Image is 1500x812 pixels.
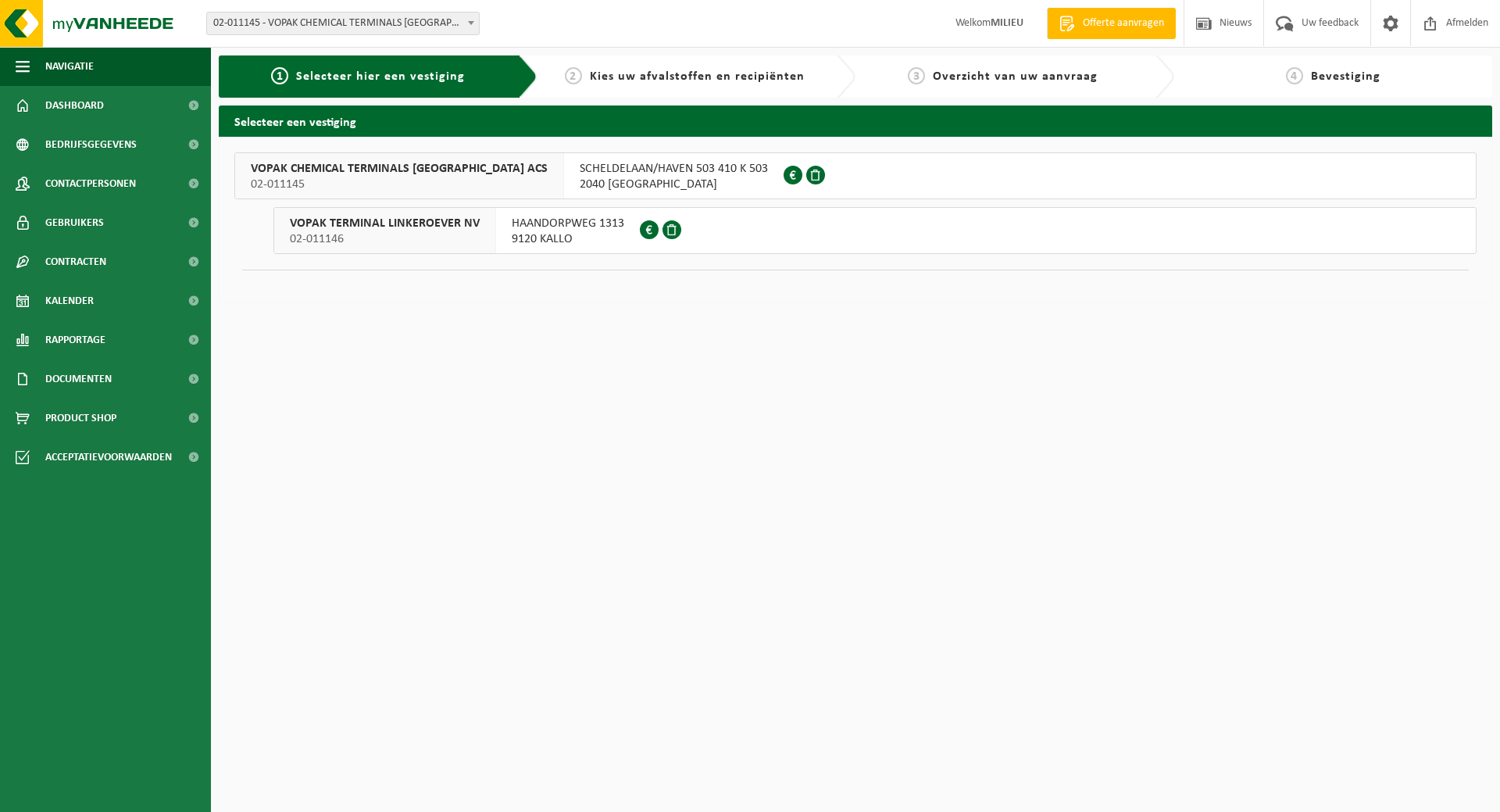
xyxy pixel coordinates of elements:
[45,320,105,359] span: Rapportage
[207,13,479,34] span: 02-011145 - VOPAK CHEMICAL TERMINALS BELGIUM ACS - ANTWERPEN
[296,70,465,83] span: Selecteer hier een vestiging
[290,216,480,231] span: VOPAK TERMINAL LINKEROEVER NV
[251,177,548,192] span: 02-011145
[512,231,624,247] span: 9120 KALLO
[45,86,104,125] span: Dashboard
[1286,67,1303,84] span: 4
[512,216,624,231] span: HAANDORPWEG 1313
[1047,8,1176,39] a: Offerte aanvragen
[580,177,768,192] span: 2040 [GEOGRAPHIC_DATA]
[45,399,116,438] span: Product Shop
[45,438,172,477] span: Acceptatievoorwaarden
[45,47,94,86] span: Navigatie
[45,242,106,281] span: Contracten
[908,67,925,84] span: 3
[1311,70,1380,83] span: Bevestiging
[991,17,1023,29] strong: MILIEU
[271,67,288,84] span: 1
[45,203,104,242] span: Gebruikers
[565,67,582,84] span: 2
[933,70,1098,83] span: Overzicht van uw aanvraag
[1079,16,1168,31] span: Offerte aanvragen
[219,106,1492,136] h2: Selecteer een vestiging
[251,161,548,177] span: VOPAK CHEMICAL TERMINALS [GEOGRAPHIC_DATA] ACS
[580,161,768,177] span: SCHELDELAAN/HAVEN 503 410 K 503
[45,164,136,203] span: Contactpersonen
[234,152,1477,199] button: VOPAK CHEMICAL TERMINALS [GEOGRAPHIC_DATA] ACS 02-011145 SCHELDELAAN/HAVEN 503 410 K 5032040 [GEO...
[45,359,112,399] span: Documenten
[206,12,480,35] span: 02-011145 - VOPAK CHEMICAL TERMINALS BELGIUM ACS - ANTWERPEN
[290,231,480,247] span: 02-011146
[273,207,1477,254] button: VOPAK TERMINAL LINKEROEVER NV 02-011146 HAANDORPWEG 13139120 KALLO
[45,281,94,320] span: Kalender
[45,125,137,164] span: Bedrijfsgegevens
[590,70,805,83] span: Kies uw afvalstoffen en recipiënten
